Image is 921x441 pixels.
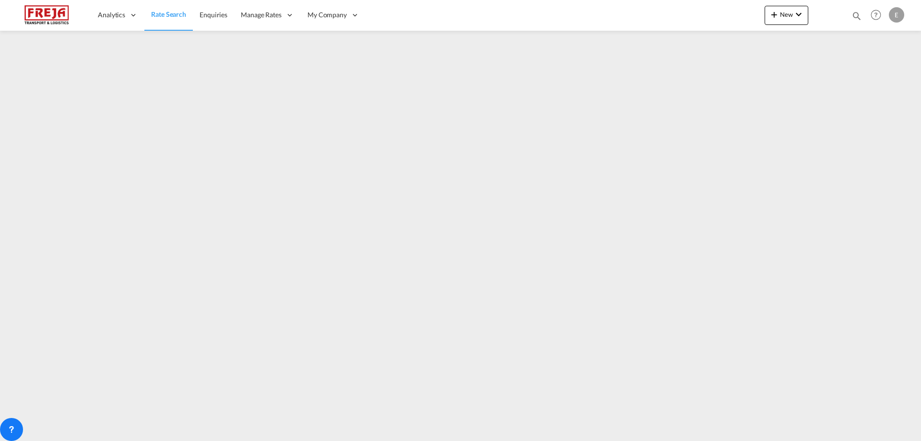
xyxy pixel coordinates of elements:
[151,10,186,18] span: Rate Search
[889,7,904,23] div: E
[765,6,808,25] button: icon-plus 400-fgNewicon-chevron-down
[851,11,862,21] md-icon: icon-magnify
[868,7,884,23] span: Help
[14,4,79,26] img: 586607c025bf11f083711d99603023e7.png
[241,10,282,20] span: Manage Rates
[98,10,125,20] span: Analytics
[768,11,804,18] span: New
[200,11,227,19] span: Enquiries
[793,9,804,20] md-icon: icon-chevron-down
[768,9,780,20] md-icon: icon-plus 400-fg
[868,7,889,24] div: Help
[307,10,347,20] span: My Company
[851,11,862,25] div: icon-magnify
